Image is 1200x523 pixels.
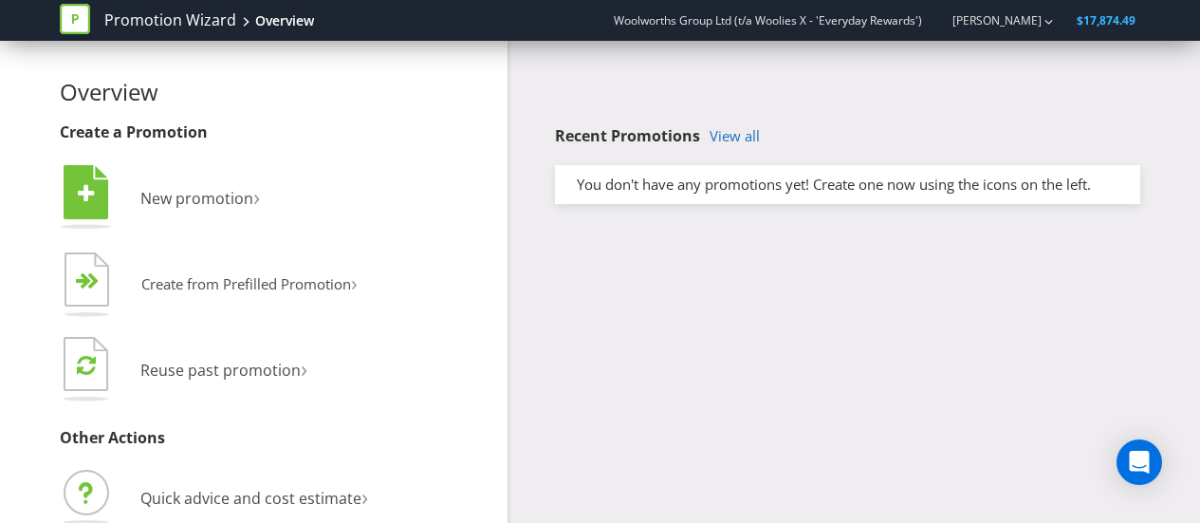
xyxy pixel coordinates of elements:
[563,175,1133,195] div: You don't have any promotions yet! Create one now using the icons on the left.
[361,480,368,512] span: ›
[60,124,494,141] h3: Create a Promotion
[253,180,260,212] span: ›
[255,11,314,30] div: Overview
[140,488,361,509] span: Quick advice and cost estimate
[555,125,700,146] span: Recent Promotions
[77,354,96,376] tspan: 
[87,272,100,290] tspan: 
[1077,12,1135,28] span: $17,874.49
[104,9,236,31] a: Promotion Wizard
[78,183,95,204] tspan: 
[351,268,358,297] span: ›
[60,488,368,509] a: Quick advice and cost estimate›
[60,430,494,447] h3: Other Actions
[60,248,359,324] button: Create from Prefilled Promotion›
[301,352,307,383] span: ›
[710,128,760,144] a: View all
[60,80,494,104] h2: Overview
[140,360,301,381] span: Reuse past promotion
[140,188,253,209] span: New promotion
[141,274,351,293] span: Create from Prefilled Promotion
[614,12,922,28] span: Woolworths Group Ltd (t/a Woolies X - 'Everyday Rewards')
[1117,439,1162,485] div: Open Intercom Messenger
[933,12,1042,28] a: [PERSON_NAME]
